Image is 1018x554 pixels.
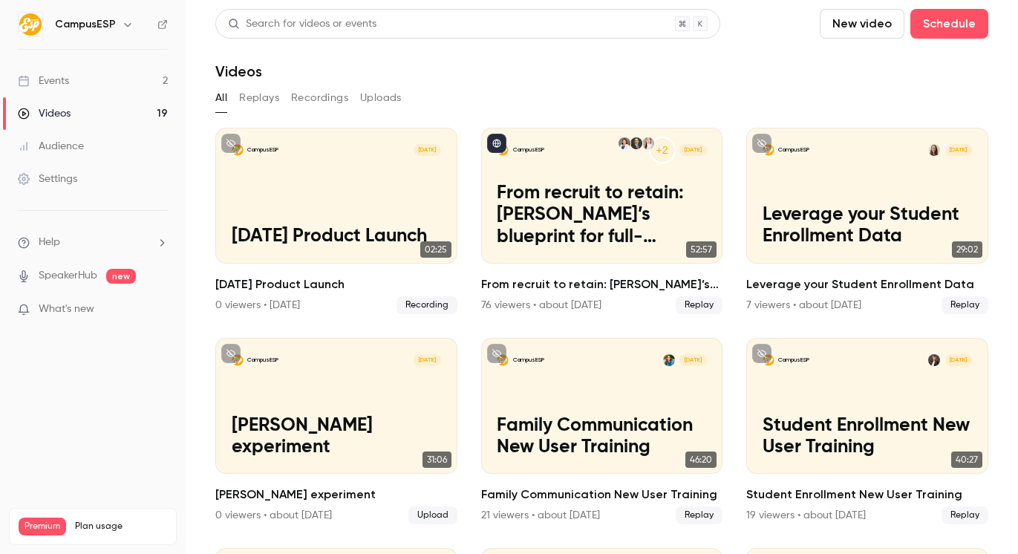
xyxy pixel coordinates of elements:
span: 29:02 [952,241,982,258]
p: CampusESP [247,146,278,154]
section: Videos [215,9,988,545]
span: Recording [397,296,457,314]
span: [DATE] [945,144,973,156]
h6: CampusESP [55,17,116,32]
p: From recruit to retain: [PERSON_NAME]’s blueprint for full-lifecycle family engagement [497,183,706,247]
p: CampusESP [513,356,544,364]
h2: Leverage your Student Enrollment Data [746,276,988,293]
img: Joel Vander Horst [630,137,642,149]
span: Replay [676,506,722,524]
span: Plan usage [75,521,167,532]
li: September 2025 Product Launch [215,128,457,314]
a: Family Communication New User TrainingCampusESPLacey Janofsky[DATE]Family Communication New User ... [481,338,723,524]
p: Family Communication New User Training [497,415,706,458]
span: Premium [19,518,66,535]
span: Help [39,235,60,250]
div: 0 viewers • [DATE] [215,298,300,313]
a: Leverage your Student Enrollment DataCampusESPMairin Matthews[DATE]Leverage your Student Enrollme... [746,128,988,314]
button: published [487,134,506,153]
button: unpublished [221,344,241,363]
button: All [215,86,227,110]
h2: From recruit to retain: [PERSON_NAME]’s blueprint for full-lifecycle family engagement [481,276,723,293]
span: Replay [676,296,722,314]
span: What's new [39,302,94,317]
p: CampusESP [513,146,544,154]
li: Student Enrollment New User Training [746,338,988,524]
img: CampusESP [19,13,42,36]
div: Audience [18,139,84,154]
img: Rebecca McCrory [928,354,940,366]
div: 7 viewers • about [DATE] [746,298,861,313]
h1: Videos [215,62,262,80]
span: 52:57 [686,241,717,258]
li: help-dropdown-opener [18,235,168,250]
button: unpublished [221,134,241,153]
button: unpublished [752,134,771,153]
span: 31:06 [422,452,451,468]
span: [DATE] [414,144,441,156]
span: Replay [942,296,988,314]
a: From recruit to retain: FAU’s blueprint for full-lifecycle family engagementCampusESP+2Jordan DiP... [481,128,723,314]
div: Search for videos or events [228,16,376,32]
li: From recruit to retain: FAU’s blueprint for full-lifecycle family engagement [481,128,723,314]
img: Maura Flaschner [619,137,630,149]
span: [DATE] [679,354,707,366]
button: Recordings [291,86,348,110]
p: Leverage your Student Enrollment Data [763,204,972,247]
button: unpublished [487,344,506,363]
button: Schedule [910,9,988,39]
div: 19 viewers • about [DATE] [746,508,866,523]
div: 0 viewers • about [DATE] [215,508,332,523]
a: Allison experimentCampusESP[DATE][PERSON_NAME] experiment31:06[PERSON_NAME] experiment0 viewers •... [215,338,457,524]
span: [DATE] [679,144,707,156]
h2: [PERSON_NAME] experiment [215,486,457,504]
p: CampusESP [778,356,809,364]
span: new [106,269,136,284]
span: [DATE] [945,354,973,366]
p: [PERSON_NAME] experiment [232,415,441,458]
span: 40:27 [951,452,982,468]
h2: Student Enrollment New User Training [746,486,988,504]
li: Leverage your Student Enrollment Data [746,128,988,314]
span: [DATE] [414,354,441,366]
span: 02:25 [420,241,451,258]
div: 76 viewers • about [DATE] [481,298,601,313]
p: [DATE] Product Launch [232,226,441,247]
p: CampusESP [778,146,809,154]
div: Videos [18,106,71,121]
p: Student Enrollment New User Training [763,415,972,458]
div: Settings [18,172,77,186]
img: Lacey Janofsky [663,354,675,366]
li: Allison experiment [215,338,457,524]
button: Replays [239,86,279,110]
img: Mairin Matthews [928,144,940,156]
div: Events [18,74,69,88]
button: unpublished [752,344,771,363]
span: Upload [408,506,457,524]
img: Jordan DiPentima [642,137,654,149]
button: New video [820,9,904,39]
h2: [DATE] Product Launch [215,276,457,293]
button: Uploads [360,86,402,110]
a: Student Enrollment New User TrainingCampusESPRebecca McCrory[DATE]Student Enrollment New User Tra... [746,338,988,524]
h2: Family Communication New User Training [481,486,723,504]
p: CampusESP [247,356,278,364]
span: 46:20 [685,452,717,468]
span: Replay [942,506,988,524]
div: 21 viewers • about [DATE] [481,508,600,523]
div: +2 [649,137,676,163]
a: September 2025 Product LaunchCampusESP[DATE][DATE] Product Launch02:25[DATE] Product Launch0 view... [215,128,457,314]
li: Family Communication New User Training [481,338,723,524]
a: SpeakerHub [39,268,97,284]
